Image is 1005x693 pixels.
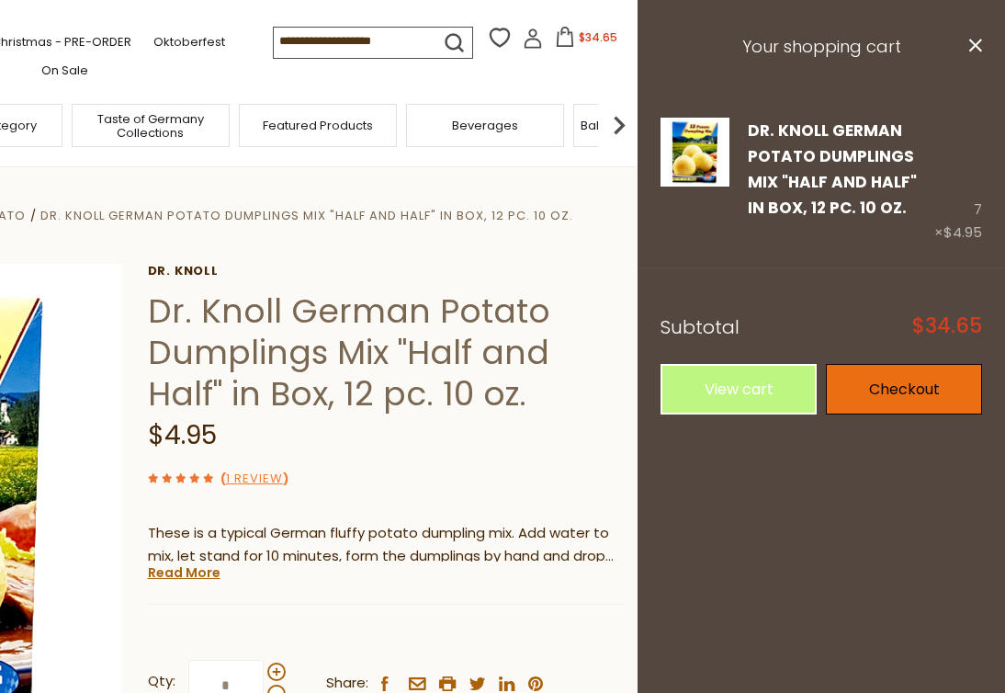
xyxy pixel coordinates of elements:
[263,119,373,132] a: Featured Products
[547,27,625,54] button: $34.65
[226,470,283,489] a: 1 Review
[579,29,617,45] span: $34.65
[153,32,225,52] a: Oktoberfest
[601,107,638,143] img: next arrow
[581,119,723,132] a: Baking, Cakes, Desserts
[452,119,518,132] a: Beverages
[148,522,624,568] p: These is a typical German fluffy potato dumpling mix. Add water to mix, let stand for 10 minutes,...
[943,222,982,242] span: $4.95
[826,364,982,415] a: Checkout
[661,364,817,415] a: View cart
[661,118,729,245] a: Dr. Knoll German Potato Dumplings Mix "Half and Half" in Box, 12 pc. 10 oz.
[148,290,624,415] h1: Dr. Knoll German Potato Dumplings Mix "Half and Half" in Box, 12 pc. 10 oz.
[40,207,573,224] a: Dr. Knoll German Potato Dumplings Mix "Half and Half" in Box, 12 pc. 10 oz.
[148,264,624,278] a: Dr. Knoll
[661,314,740,340] span: Subtotal
[661,118,729,187] img: Dr. Knoll German Potato Dumplings Mix "Half and Half" in Box, 12 pc. 10 oz.
[148,417,217,453] span: $4.95
[148,563,220,582] a: Read More
[41,61,88,81] a: On Sale
[934,118,982,245] div: 7 ×
[148,670,175,693] strong: Qty:
[912,316,982,336] span: $34.65
[220,470,288,487] span: ( )
[748,119,917,220] a: Dr. Knoll German Potato Dumplings Mix "Half and Half" in Box, 12 pc. 10 oz.
[77,112,224,140] a: Taste of Germany Collections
